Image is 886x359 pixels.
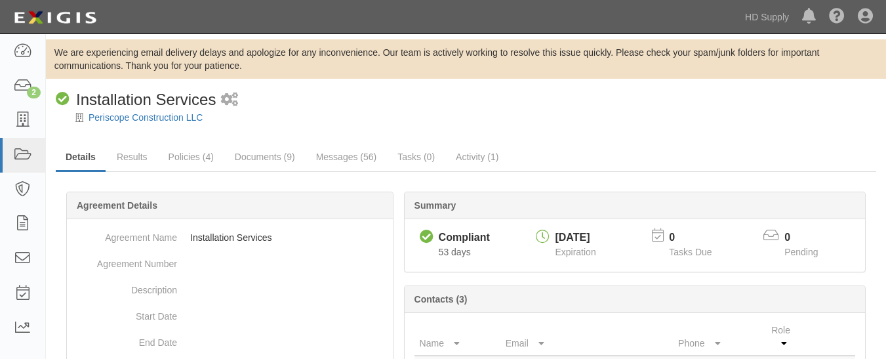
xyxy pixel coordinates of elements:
div: 2 [27,87,41,98]
a: HD Supply [738,4,795,30]
img: logo-5460c22ac91f19d4615b14bd174203de0afe785f0fc80cf4dbbc73dc1793850b.png [10,6,100,30]
a: Tasks (0) [388,144,445,170]
th: Email [500,318,673,356]
a: Periscope Construction LLC [89,112,203,123]
span: Since 06/27/2025 [439,247,471,257]
div: We are experiencing email delivery delays and apologize for any inconvenience. Our team is active... [46,46,886,72]
div: Compliant [439,230,490,245]
a: Details [56,144,106,172]
div: [DATE] [555,230,595,245]
a: Messages (56) [306,144,387,170]
dt: Description [72,277,177,297]
dt: Start Date [72,303,177,323]
a: Policies (4) [159,144,224,170]
i: Compliant [420,230,433,244]
span: Pending [784,247,818,257]
i: Compliant [56,93,70,106]
p: 0 [784,230,834,245]
b: Summary [414,200,456,211]
span: Installation Services [76,91,216,108]
dt: End Date [72,329,177,349]
i: 1 scheduled workflow [221,93,238,107]
a: Documents (9) [225,144,305,170]
span: Tasks Due [669,247,712,257]
th: Phone [673,318,766,356]
dd: Installation Services [72,224,388,251]
th: Role [766,318,803,356]
dt: Agreement Number [72,251,177,270]
a: Activity (1) [446,144,508,170]
b: Contacts (3) [414,294,468,305]
i: Help Center - Complianz [829,9,845,25]
th: Name [414,318,500,356]
div: Installation Services [56,89,216,111]
span: Expiration [555,247,595,257]
p: 0 [669,230,728,245]
dt: Agreement Name [72,224,177,244]
b: Agreement Details [77,200,157,211]
a: Results [107,144,157,170]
